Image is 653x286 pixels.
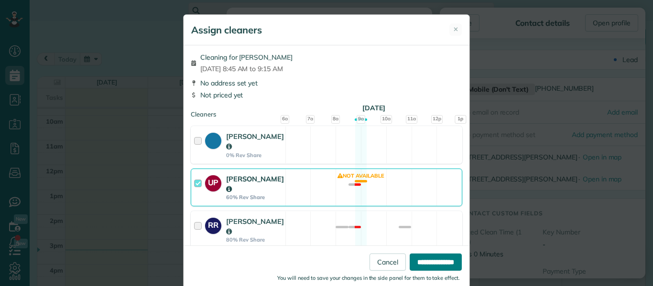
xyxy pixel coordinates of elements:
[205,218,221,231] strong: RR
[277,275,460,281] small: You will need to save your changes in the side panel for them to take effect.
[370,254,406,271] a: Cancel
[200,64,293,74] span: [DATE] 8:45 AM to 9:15 AM
[226,194,284,201] strong: 60% Rev Share
[191,90,462,100] div: Not priced yet
[200,53,293,62] span: Cleaning for [PERSON_NAME]
[226,132,284,151] strong: [PERSON_NAME]
[191,78,462,88] div: No address set yet
[191,23,262,37] h5: Assign cleaners
[205,175,221,189] strong: UP
[226,152,284,159] strong: 0% Rev Share
[453,25,458,34] span: ✕
[226,174,284,193] strong: [PERSON_NAME]
[226,236,284,243] strong: 80% Rev Share
[226,217,284,236] strong: [PERSON_NAME]
[191,110,462,113] div: Cleaners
